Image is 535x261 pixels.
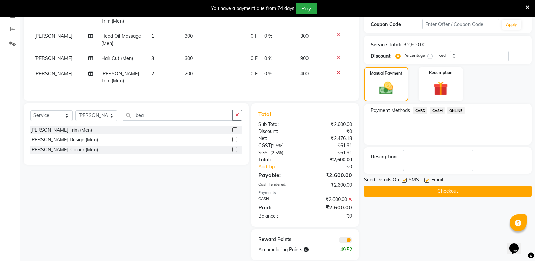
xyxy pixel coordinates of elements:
[253,142,305,149] div: ( )
[370,70,402,76] label: Manual Payment
[253,135,305,142] div: Net:
[101,71,139,84] span: [PERSON_NAME] Trim (Men)
[305,196,357,203] div: ₹2,600.00
[413,107,427,114] span: CARD
[300,33,309,39] span: 300
[371,53,392,60] div: Discount:
[272,143,282,148] span: 2.5%
[253,156,305,163] div: Total:
[253,203,305,211] div: Paid:
[507,234,528,254] iframe: chat widget
[272,150,282,155] span: 2.5%
[300,55,309,61] span: 900
[101,55,133,61] span: Hair Cut (Men)
[371,21,422,28] div: Coupon Code
[305,135,357,142] div: ₹2,476.18
[435,52,446,58] label: Fixed
[430,107,445,114] span: CASH
[404,41,425,48] div: ₹2,600.00
[151,33,154,39] span: 1
[258,111,274,118] span: Total
[305,121,357,128] div: ₹2,600.00
[123,110,233,121] input: Search or Scan
[260,55,262,62] span: |
[375,80,397,96] img: _cash.svg
[429,80,452,98] img: _gift.svg
[34,71,72,77] span: [PERSON_NAME]
[305,128,357,135] div: ₹0
[264,33,272,40] span: 0 %
[502,20,521,30] button: Apply
[371,107,410,114] span: Payment Methods
[258,150,270,156] span: SGST
[253,182,305,189] div: Cash Tendered:
[422,19,499,29] input: Enter Offer / Coupon Code
[296,3,317,14] button: Pay
[305,171,357,179] div: ₹2,600.00
[253,246,331,253] div: Accumulating Points
[447,107,465,114] span: ONLINE
[331,246,357,253] div: 49.52
[251,55,258,62] span: 0 F
[251,70,258,77] span: 0 F
[305,213,357,220] div: ₹0
[30,146,98,153] div: [PERSON_NAME]-Colour (Men)
[101,33,141,46] span: Head Oil Massage (Men)
[253,213,305,220] div: Balance :
[305,142,357,149] div: ₹61.91
[251,33,258,40] span: 0 F
[314,163,357,171] div: ₹0
[253,236,305,243] div: Reward Points
[211,5,294,12] div: You have a payment due from 74 days
[371,41,401,48] div: Service Total:
[264,55,272,62] span: 0 %
[185,71,193,77] span: 200
[371,153,398,160] div: Description:
[305,203,357,211] div: ₹2,600.00
[429,70,452,76] label: Redemption
[260,33,262,40] span: |
[260,70,262,77] span: |
[305,156,357,163] div: ₹2,600.00
[258,190,352,196] div: Payments
[30,127,92,134] div: [PERSON_NAME] Trim (Men)
[253,163,314,171] a: Add Tip
[364,186,532,197] button: Checkout
[258,142,271,149] span: CGST
[151,55,154,61] span: 3
[30,136,98,143] div: [PERSON_NAME] Design (Men)
[253,121,305,128] div: Sub Total:
[185,33,193,39] span: 300
[431,176,443,185] span: Email
[34,55,72,61] span: [PERSON_NAME]
[403,52,425,58] label: Percentage
[364,176,399,185] span: Send Details On
[300,71,309,77] span: 400
[264,70,272,77] span: 0 %
[253,196,305,203] div: CASH
[253,128,305,135] div: Discount:
[253,149,305,156] div: ( )
[34,33,72,39] span: [PERSON_NAME]
[305,182,357,189] div: ₹2,600.00
[151,71,154,77] span: 2
[409,176,419,185] span: SMS
[305,149,357,156] div: ₹61.91
[185,55,193,61] span: 300
[253,171,305,179] div: Payable:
